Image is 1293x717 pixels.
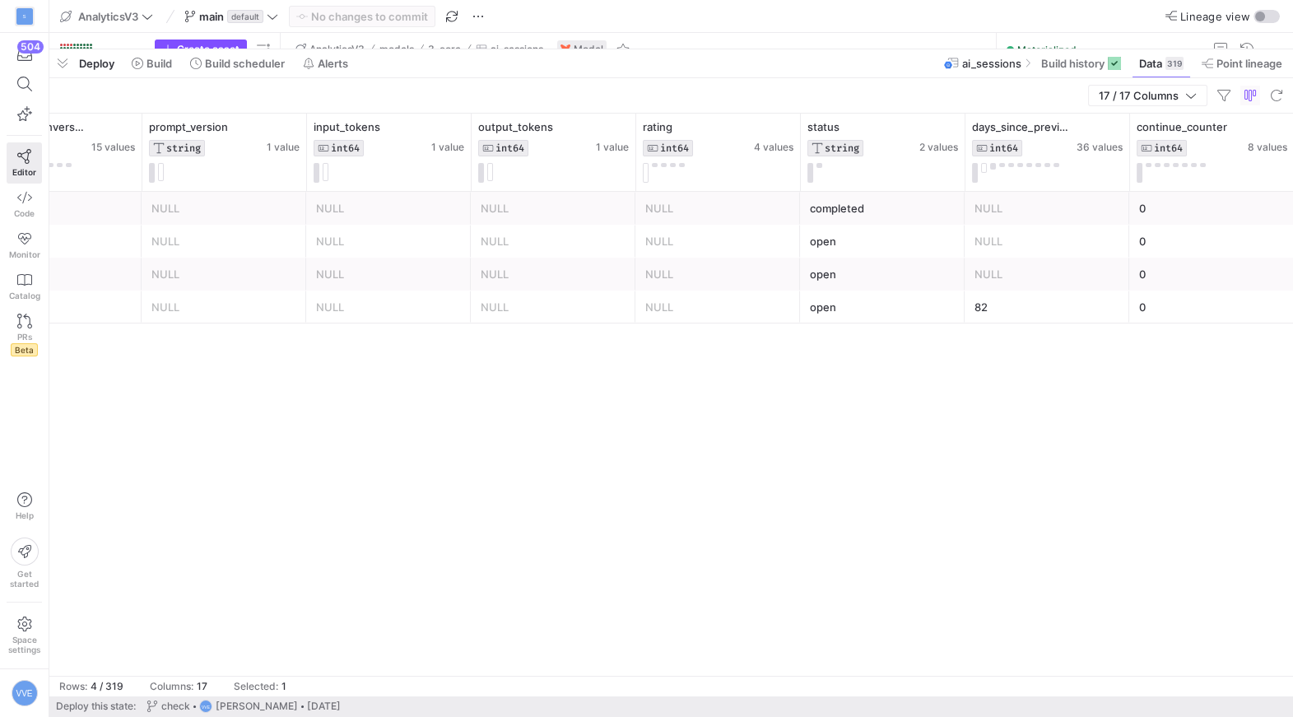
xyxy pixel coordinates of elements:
button: 17 / 17 Columns [1088,85,1207,106]
img: undefined [560,44,570,54]
div: NULL [316,193,461,225]
span: Monitor [9,249,40,259]
span: default [227,10,263,23]
span: Build history [1041,57,1105,70]
span: Point lineage [1216,57,1282,70]
div: 0 [1139,258,1284,291]
div: 0 [1139,226,1284,258]
a: Code [7,184,42,225]
span: Catalog [9,291,40,300]
button: Data319 [1132,49,1191,77]
div: S [16,8,33,25]
button: 504 [7,40,42,69]
span: 1 value [431,142,464,153]
span: Build scheduler [205,57,285,70]
span: Beta [11,343,38,356]
div: 319 [1165,57,1184,70]
div: 0 [1139,291,1284,324]
div: open [810,258,955,291]
span: main [199,10,224,23]
span: Build [147,57,172,70]
span: Lineage view [1180,10,1250,23]
span: Help [14,510,35,520]
div: NULL [151,226,296,258]
div: 82 [974,291,1119,324]
span: 2 values [919,142,958,153]
span: 1 value [596,142,629,153]
span: INT64 [1154,142,1183,154]
div: NULL [481,258,626,291]
button: AnalyticsV3 [291,40,369,59]
div: NULL [974,258,1119,291]
span: AnalyticsV3 [78,10,138,23]
button: Getstarted [7,531,42,595]
div: NULL [645,226,790,258]
span: ai_sessions [491,44,543,55]
span: 15 values [91,142,135,153]
span: INT64 [331,142,360,154]
div: VVE [199,700,212,713]
button: Build history [1034,49,1128,77]
div: Columns: [150,681,193,692]
div: NULL [151,291,296,324]
span: AnalyticsV3 [309,44,365,55]
div: VVE [12,680,38,706]
span: check [161,701,190,712]
span: output_tokens [478,120,553,133]
div: NULL [316,258,461,291]
span: Editor [12,167,36,177]
div: 0 [1139,193,1284,225]
a: S [7,2,42,30]
span: prompt_version [149,120,228,133]
div: NULL [316,226,461,258]
span: STRING [166,142,201,154]
div: Selected: [234,681,278,692]
span: status [807,120,840,133]
div: NULL [151,193,296,225]
div: NULL [316,291,461,324]
span: input_tokens [314,120,380,133]
span: 8 values [1248,142,1287,153]
button: Alerts [295,49,356,77]
span: Model [574,44,603,55]
a: PRsBeta [7,307,42,363]
button: VVE [7,676,42,710]
div: NULL [481,226,626,258]
div: open [810,291,955,324]
span: STRING [825,142,859,154]
span: [PERSON_NAME] [216,701,298,712]
span: [DATE] [307,701,341,712]
span: 3_core [428,44,461,55]
div: NULL [645,193,790,225]
span: Deploy this state: [56,701,136,712]
div: NULL [645,258,790,291]
span: Code [14,208,35,218]
div: NULL [974,226,1119,258]
div: NULL [481,193,626,225]
span: INT64 [989,142,1018,154]
span: Create asset [177,44,240,55]
button: 3_core [424,40,465,59]
span: INT64 [660,142,689,154]
span: Alerts [318,57,348,70]
button: AnalyticsV3 [56,6,157,27]
a: Monitor [7,225,42,266]
div: NULL [645,291,790,324]
a: Editor [7,142,42,184]
button: Help [7,485,42,528]
div: 504 [17,40,44,54]
span: models [379,44,414,55]
span: Deploy [79,57,114,70]
span: Materialized [1017,44,1077,56]
div: 4 / 319 [91,681,123,692]
button: Create asset [155,40,247,59]
button: Build [124,49,179,77]
div: NULL [481,291,626,324]
span: 36 values [1077,142,1123,153]
div: 1 [281,681,286,692]
button: models [375,40,418,59]
span: 1 value [267,142,300,153]
button: ai_sessions [472,40,547,59]
span: 4 values [754,142,793,153]
div: NULL [151,258,296,291]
